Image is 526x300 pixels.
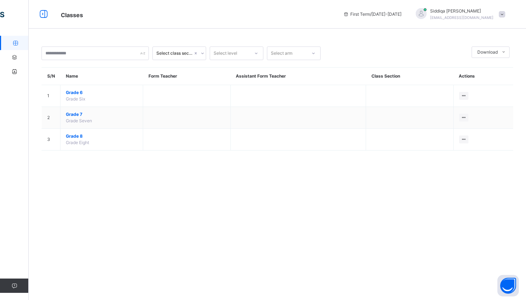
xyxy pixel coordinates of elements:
[430,15,493,20] span: [EMAIL_ADDRESS][DOMAIN_NAME]
[42,129,60,151] td: 3
[66,89,137,96] span: Grade 6
[42,68,60,85] th: S/N
[60,68,143,85] th: Name
[477,49,498,55] span: Download
[430,8,493,14] span: Siddiqa [PERSON_NAME]
[66,96,85,102] span: Grade Six
[42,85,60,107] td: 1
[453,68,513,85] th: Actions
[343,11,401,18] span: session/term information
[66,133,137,139] span: Grade 8
[61,11,83,19] span: Classes
[66,111,137,118] span: Grade 7
[230,68,366,85] th: Assistant Form Teacher
[42,107,60,129] td: 2
[66,140,89,145] span: Grade Eight
[143,68,231,85] th: Form Teacher
[497,275,519,296] button: Open asap
[156,50,193,56] div: Select class section
[214,46,237,60] div: Select level
[66,118,92,123] span: Grade Seven
[409,8,509,21] div: SiddiqaDoria
[271,46,292,60] div: Select arm
[366,68,454,85] th: Class Section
